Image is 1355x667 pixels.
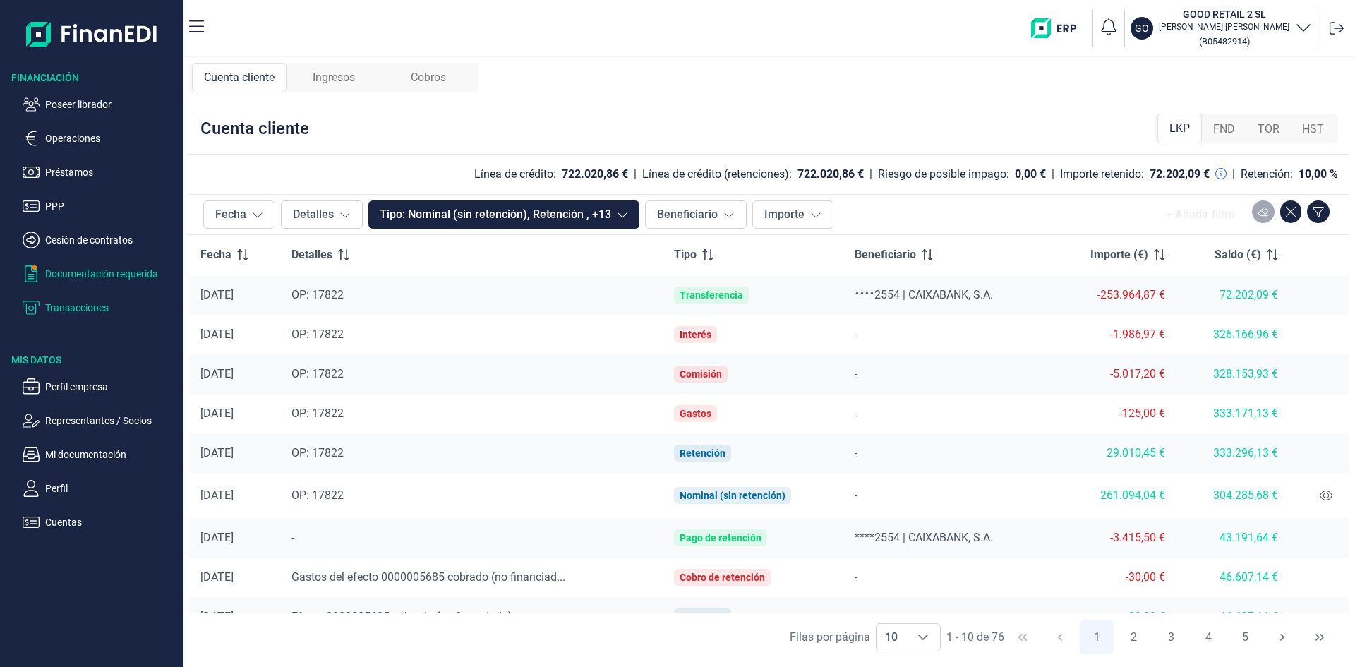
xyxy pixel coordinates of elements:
[200,570,269,584] div: [DATE]
[1062,288,1165,302] div: -253.964,87 €
[23,130,178,147] button: Operaciones
[23,198,178,215] button: PPP
[855,367,857,380] span: -
[45,378,178,395] p: Perfil empresa
[291,570,565,584] span: Gastos del efecto 0000005685 cobrado (no financiad...
[634,166,637,183] div: |
[45,412,178,429] p: Representantes / Socios
[1303,620,1337,654] button: Last Page
[291,288,344,301] span: OP: 17822
[1131,7,1312,49] button: GOGOOD RETAIL 2 SL[PERSON_NAME] [PERSON_NAME](B05482914)
[790,629,870,646] div: Filas por página
[200,531,269,545] div: [DATE]
[45,130,178,147] p: Operaciones
[291,367,344,380] span: OP: 17822
[291,407,344,420] span: OP: 17822
[680,447,725,459] div: Retención
[1062,407,1165,421] div: -125,00 €
[1062,367,1165,381] div: -5.017,20 €
[1213,121,1235,138] span: FND
[200,117,309,140] div: Cuenta cliente
[1135,21,1149,35] p: GO
[1246,115,1291,143] div: TOR
[474,167,556,181] div: Línea de crédito:
[23,265,178,282] button: Documentación requerida
[1202,115,1246,143] div: FND
[1188,288,1278,302] div: 72.202,09 €
[855,610,857,623] span: -
[1159,7,1289,21] h3: GOOD RETAIL 2 SL
[45,514,178,531] p: Cuentas
[23,96,178,113] button: Poseer librador
[45,96,178,113] p: Poseer librador
[878,167,1009,181] div: Riesgo de posible impago:
[680,572,765,583] div: Cobro de retención
[752,200,833,229] button: Importe
[1188,367,1278,381] div: 328.153,93 €
[1150,167,1210,181] div: 72.202,09 €
[45,232,178,248] p: Cesión de contratos
[1188,531,1278,545] div: 43.191,64 €
[204,69,275,86] span: Cuenta cliente
[281,200,363,229] button: Detalles
[1062,446,1165,460] div: 29.010,45 €
[45,299,178,316] p: Transacciones
[45,198,178,215] p: PPP
[291,328,344,341] span: OP: 17822
[45,480,178,497] p: Perfil
[855,446,857,459] span: -
[1043,620,1077,654] button: Previous Page
[680,532,761,543] div: Pago de retención
[192,63,287,92] div: Cuenta cliente
[1241,167,1293,181] div: Retención:
[1265,620,1299,654] button: Next Page
[680,408,711,419] div: Gastos
[1232,166,1235,183] div: |
[381,63,476,92] div: Cobros
[1157,114,1202,143] div: LKP
[200,246,231,263] span: Fecha
[1080,620,1114,654] button: Page 1
[1188,446,1278,460] div: 333.296,13 €
[291,610,512,623] span: Efecto 0000005685 cobrado (no financiado)
[1169,120,1190,137] span: LKP
[411,69,446,86] span: Cobros
[23,514,178,531] button: Cuentas
[797,167,864,181] div: 722.020,86 €
[1299,167,1338,181] div: 10,00 %
[680,490,785,501] div: Nominal (sin retención)
[1117,620,1151,654] button: Page 2
[23,378,178,395] button: Perfil empresa
[855,407,857,420] span: -
[1199,36,1250,47] small: Copiar cif
[1031,18,1087,38] img: erp
[1258,121,1279,138] span: TOR
[869,166,872,183] div: |
[287,63,381,92] div: Ingresos
[645,200,747,229] button: Beneficiario
[642,167,792,181] div: Línea de crédito (retenciones):
[855,531,993,544] span: ****2554 | CAIXABANK, S.A.
[1090,246,1148,263] span: Importe (€)
[1188,328,1278,342] div: 326.166,96 €
[23,446,178,463] button: Mi documentación
[291,246,332,263] span: Detalles
[1188,570,1278,584] div: 46.607,14 €
[45,164,178,181] p: Préstamos
[1191,620,1225,654] button: Page 4
[1062,328,1165,342] div: -1.986,97 €
[200,446,269,460] div: [DATE]
[200,488,269,503] div: [DATE]
[1062,570,1165,584] div: -30,00 €
[23,412,178,429] button: Representantes / Socios
[1060,167,1144,181] div: Importe retenido:
[23,164,178,181] button: Préstamos
[562,167,628,181] div: 722.020,86 €
[291,446,344,459] span: OP: 17822
[680,289,743,301] div: Transferencia
[1052,166,1054,183] div: |
[680,611,725,623] div: Retención
[855,570,857,584] span: -
[1062,488,1165,503] div: 261.094,04 €
[26,11,158,56] img: Logo de aplicación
